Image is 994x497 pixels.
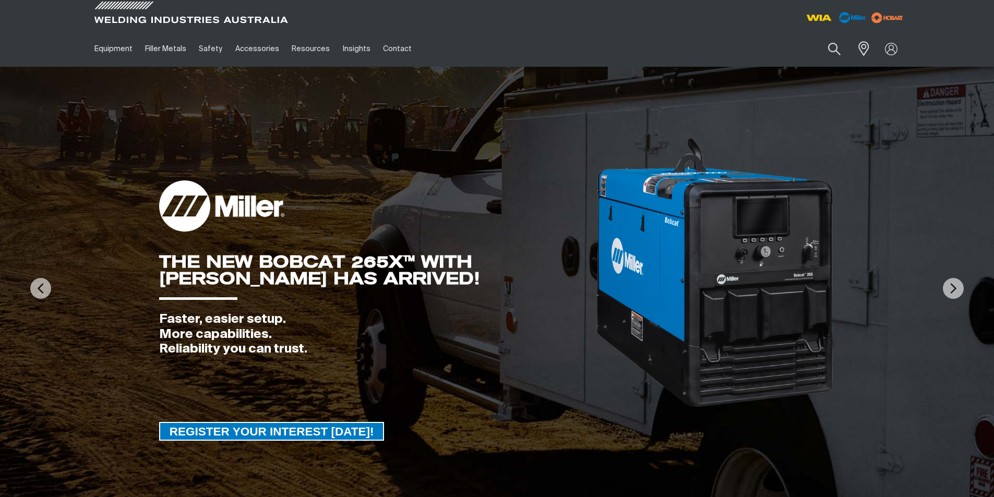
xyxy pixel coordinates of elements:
[159,312,595,357] div: Faster, easier setup. More capabilities. Reliability you can trust.
[159,422,385,441] a: REGISTER YOUR INTEREST TODAY!
[88,31,702,67] nav: Main
[285,31,336,67] a: Resources
[803,37,852,61] input: Product name or item number...
[30,278,51,299] img: PrevArrow
[943,278,964,299] img: NextArrow
[159,253,595,287] div: THE NEW BOBCAT 265X™ WITH [PERSON_NAME] HAS ARRIVED!
[868,10,906,26] img: miller
[139,31,193,67] a: Filler Metals
[229,31,285,67] a: Accessories
[336,31,376,67] a: Insights
[193,31,229,67] a: Safety
[817,37,852,61] button: Search products
[377,31,418,67] a: Contact
[88,31,139,67] a: Equipment
[160,422,384,441] span: REGISTER YOUR INTEREST [DATE]!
